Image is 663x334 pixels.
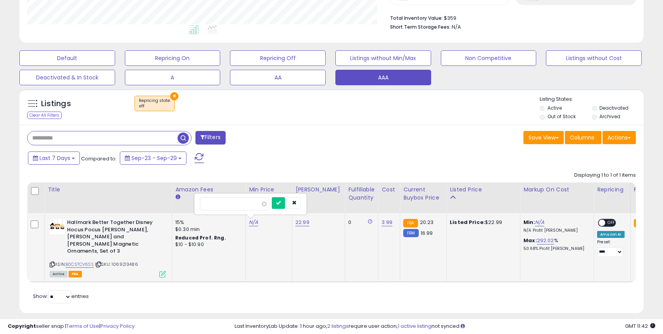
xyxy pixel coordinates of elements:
button: Last 7 Days [28,152,80,165]
button: A [125,70,221,85]
li: $359 [390,13,630,22]
button: Listings without Cost [546,50,642,66]
span: Last 7 Days [40,154,70,162]
img: A1JvKKwoTbL._SL40_.jpg [50,219,65,234]
div: [PERSON_NAME] [295,186,342,194]
p: N/A Profit [PERSON_NAME] [523,228,588,233]
div: Markup on Cost [523,186,590,194]
span: 20.23 [420,219,434,226]
label: Deactivated [599,105,628,111]
a: 292.02 [537,237,554,244]
button: Repricing On [125,50,221,66]
small: FBA [634,219,648,227]
div: $22.99 [450,219,514,226]
div: Current Buybox Price [403,186,443,202]
button: Actions [603,131,636,144]
div: off [139,103,171,109]
span: OFF [605,220,618,226]
a: B0CSTCV6SS [66,261,94,268]
div: Min Price [249,186,289,194]
div: 0 [348,219,372,226]
span: N/A [452,23,461,31]
div: Amazon AI [597,231,624,238]
div: $10 - $10.90 [175,241,240,248]
b: Max: [523,237,537,244]
label: Active [547,105,562,111]
button: Repricing Off [230,50,326,66]
div: Cost [382,186,397,194]
button: Default [19,50,115,66]
div: % [523,237,588,251]
span: Compared to: [81,155,117,162]
span: Repricing state : [139,98,171,109]
button: Sep-23 - Sep-29 [120,152,186,165]
label: Archived [599,113,620,120]
b: Reduced Prof. Rng. [175,234,226,241]
p: Listing States: [540,96,643,103]
a: Terms of Use [66,322,99,330]
strong: Copyright [8,322,36,330]
b: Hallmark Better Together Disney Hocus Pocus [PERSON_NAME], [PERSON_NAME] and [PERSON_NAME] Magnet... [67,219,161,257]
div: Title [48,186,169,194]
button: AA [230,70,326,85]
span: Columns [570,134,594,141]
a: N/A [249,219,258,226]
div: seller snap | | [8,323,135,330]
button: Non Competitive [441,50,537,66]
div: Displaying 1 to 1 of 1 items [574,172,636,179]
span: Sep-23 - Sep-29 [131,154,177,162]
button: Save View [523,131,564,144]
h5: Listings [41,98,71,109]
div: Preset: [597,239,624,257]
label: Out of Stock [547,113,576,120]
span: | SKU: 1069213486 [95,261,138,267]
small: FBA [403,219,418,227]
div: 15% [175,219,240,226]
div: Clear All Filters [27,112,62,119]
div: Listed Price [450,186,517,194]
small: Amazon Fees. [175,194,180,201]
button: Deactivated & In Stock [19,70,115,85]
span: FBA [69,271,82,277]
button: AAA [335,70,431,85]
b: Total Inventory Value: [390,15,443,21]
div: Repricing [597,186,627,194]
span: All listings currently available for purchase on Amazon [50,271,67,277]
span: 16.99 [421,229,433,237]
button: Filters [195,131,226,145]
b: Short Term Storage Fees: [390,24,451,30]
span: Show: entries [33,293,89,300]
div: ASIN: [50,219,166,276]
a: Privacy Policy [100,322,135,330]
p: 50.68% Profit [PERSON_NAME] [523,246,588,251]
b: Listed Price: [450,219,485,226]
button: Columns [565,131,601,144]
button: Listings without Min/Max [335,50,431,66]
span: 2025-10-8 11:42 GMT [625,322,655,330]
small: FBM [403,229,418,237]
a: 1 active listing [398,322,432,330]
a: 3.99 [382,219,392,226]
a: 2 listings [327,322,349,330]
a: N/A [535,219,544,226]
button: × [170,92,178,100]
div: Fulfillable Quantity [348,186,375,202]
b: Min: [523,219,535,226]
div: $0.30 min [175,226,240,233]
th: The percentage added to the cost of goods (COGS) that forms the calculator for Min & Max prices. [520,182,594,213]
div: Last InventoryLab Update: 1 hour ago, require user action, not synced. [235,323,656,330]
a: 22.99 [295,219,309,226]
div: Amazon Fees [175,186,242,194]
